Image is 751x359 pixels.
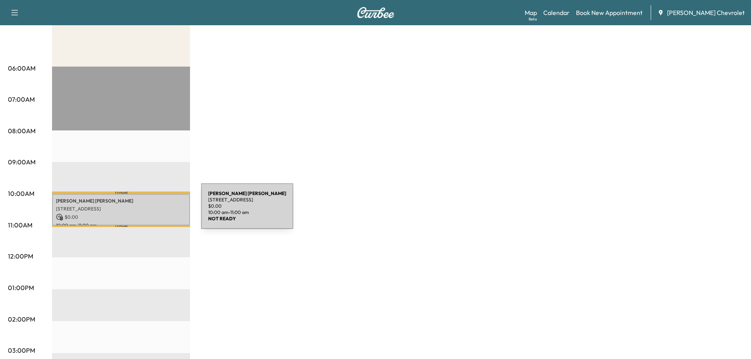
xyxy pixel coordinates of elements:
[56,222,186,229] p: 10:00 am - 11:00 am
[8,126,35,136] p: 08:00AM
[56,206,186,212] p: [STREET_ADDRESS]
[56,214,186,221] p: $ 0.00
[357,7,395,18] img: Curbee Logo
[8,220,32,230] p: 11:00AM
[8,283,34,292] p: 01:00PM
[529,16,537,22] div: Beta
[52,192,190,193] p: Travel
[576,8,643,17] a: Book New Appointment
[8,157,35,167] p: 09:00AM
[8,346,35,355] p: 03:00PM
[52,225,190,227] p: Travel
[8,251,33,261] p: 12:00PM
[525,8,537,17] a: MapBeta
[8,63,35,73] p: 06:00AM
[8,189,34,198] p: 10:00AM
[8,95,35,104] p: 07:00AM
[8,314,35,324] p: 02:00PM
[667,8,745,17] span: [PERSON_NAME] Chevrolet
[543,8,570,17] a: Calendar
[56,198,186,204] p: [PERSON_NAME] [PERSON_NAME]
